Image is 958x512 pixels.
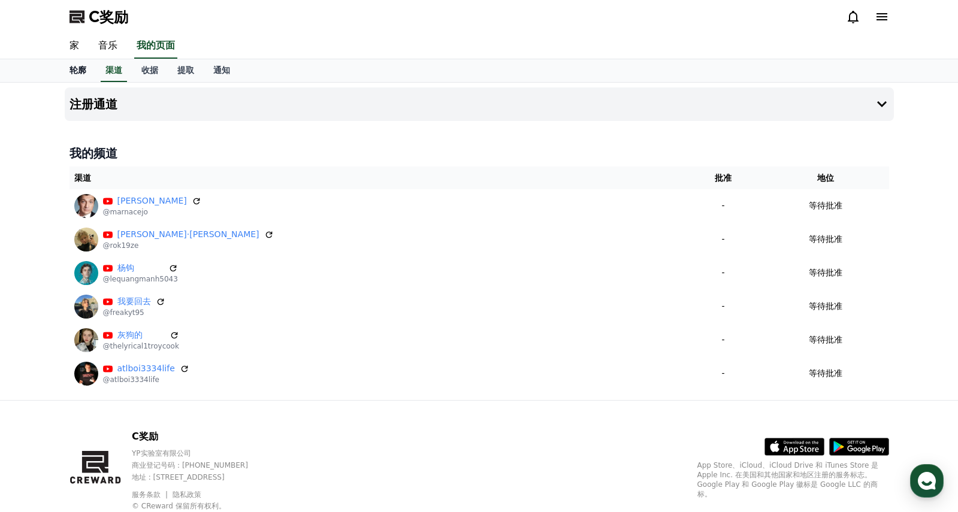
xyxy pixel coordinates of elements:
font: 通知 [213,65,230,75]
img: atlboi3334life [74,362,98,386]
font: YP实验室有限公司 [132,449,191,458]
font: [PERSON_NAME]·[PERSON_NAME] [117,229,259,239]
font: 我的频道 [69,146,117,160]
font: 音乐 [98,40,117,51]
a: 杨钩 [117,262,164,274]
font: 我要回去 [117,296,151,306]
a: 轮廓 [60,59,96,82]
font: 等待批准 [809,234,842,244]
font: 渠道 [74,173,91,183]
a: atlboi3334life [117,362,175,375]
font: 批准 [715,173,732,183]
font: © CReward 保留所有权利。 [132,502,226,510]
font: 收据 [141,65,158,75]
font: - [721,201,724,210]
button: 注册通道 [65,87,894,121]
font: @rok19ze [103,241,139,250]
font: 地址 : [STREET_ADDRESS] [132,473,225,481]
font: atlboi3334life [117,363,175,373]
a: 隐私政策 [173,490,201,499]
img: 灰狗的 [74,328,98,352]
a: 我的页面 [134,34,177,59]
font: [PERSON_NAME] [117,196,187,205]
img: 我要回去 [74,295,98,319]
a: 家 [60,34,89,59]
font: 杨钩 [117,263,134,272]
a: 渠道 [101,59,127,82]
span: Messages [99,398,135,408]
a: Home [4,380,79,410]
font: 提取 [177,65,194,75]
font: - [721,268,724,277]
img: 布莱克·赫尔 [74,228,98,252]
font: @atlboi3334life [103,375,160,384]
a: Messages [79,380,155,410]
span: Home [31,398,52,407]
font: 我的页面 [137,40,175,51]
font: 渠道 [105,65,122,75]
font: 等待批准 [809,335,842,344]
font: App Store、iCloud、iCloud Drive 和 iTunes Store 是 Apple Inc. 在美国和其他国家和地区注册的服务标志。Google Play 和 Google... [697,461,879,498]
font: 等待批准 [809,368,842,378]
font: - [721,368,724,378]
font: @thelyrical1troycook [103,342,179,350]
span: Settings [177,398,207,407]
font: @freakyt95 [103,308,144,317]
img: 杨钩 [74,261,98,285]
font: - [721,234,724,244]
a: [PERSON_NAME] [117,195,187,207]
font: @lequangmanh5043 [103,275,178,283]
a: 提取 [168,59,204,82]
a: 灰狗的 [117,329,165,341]
a: 收据 [132,59,168,82]
a: [PERSON_NAME]·[PERSON_NAME] [117,228,259,241]
font: C奖励 [89,8,128,25]
font: @marnacejo [103,208,148,216]
font: 商业登记号码：[PHONE_NUMBER] [132,461,248,469]
font: 等待批准 [809,201,842,210]
font: 地位 [817,173,834,183]
a: 音乐 [89,34,127,59]
a: 我要回去 [117,295,151,308]
font: - [721,301,724,311]
font: - [721,335,724,344]
font: 家 [69,40,79,51]
font: 轮廓 [69,65,86,75]
font: 注册通道 [69,97,117,111]
a: C奖励 [69,7,128,26]
font: C奖励 [132,431,158,442]
a: 通知 [204,59,240,82]
font: 等待批准 [809,268,842,277]
font: 服务条款 [132,490,161,499]
font: 等待批准 [809,301,842,311]
a: 服务条款 [132,490,170,499]
font: 灰狗的 [117,330,143,340]
a: Settings [155,380,230,410]
img: 马尔纳塞霍 [74,194,98,218]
